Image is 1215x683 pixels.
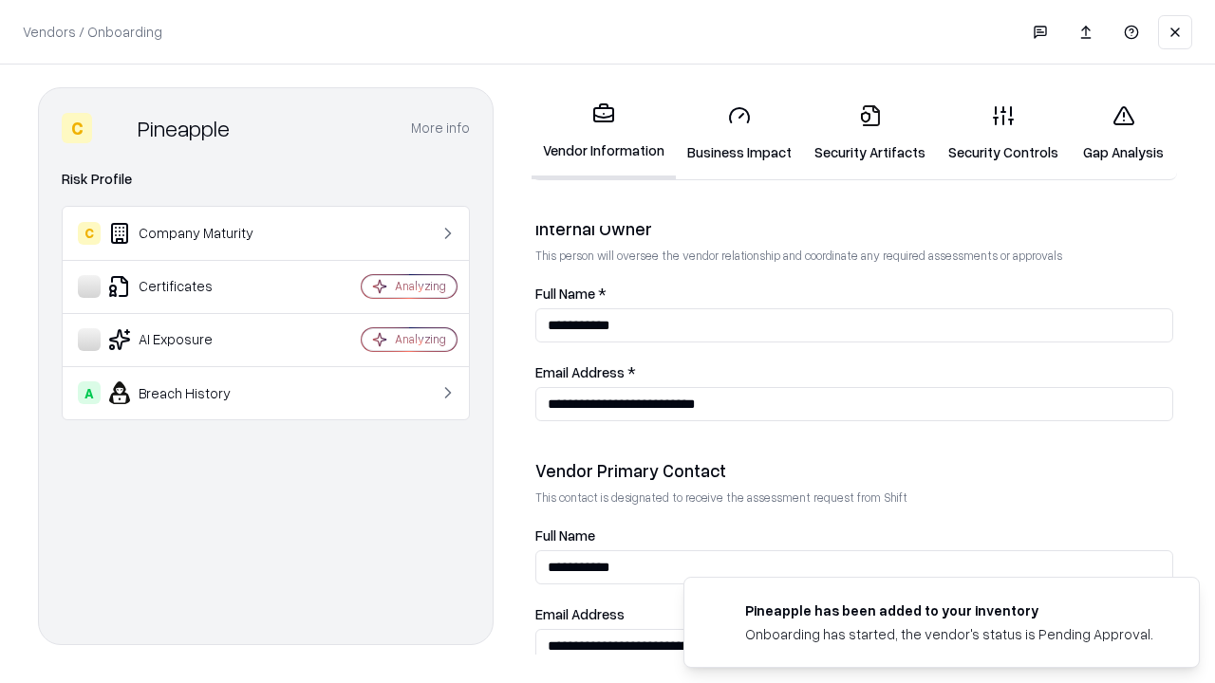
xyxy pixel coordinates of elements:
label: Full Name * [535,286,1173,301]
a: Business Impact [676,89,803,177]
label: Full Name [535,528,1173,543]
button: More info [411,111,470,145]
label: Email Address * [535,365,1173,379]
a: Gap Analysis [1070,89,1177,177]
div: Certificates [78,275,305,298]
div: Onboarding has started, the vendor's status is Pending Approval. [745,624,1153,644]
div: Breach History [78,381,305,404]
img: Pineapple [100,113,130,143]
div: C [62,113,92,143]
div: Internal Owner [535,217,1173,240]
div: Analyzing [395,278,446,294]
div: Company Maturity [78,222,305,245]
div: Pineapple has been added to your inventory [745,600,1153,620]
div: C [78,222,101,245]
div: Vendor Primary Contact [535,459,1173,482]
p: This person will oversee the vendor relationship and coordinate any required assessments or appro... [535,248,1173,264]
a: Security Controls [937,89,1070,177]
label: Email Address [535,607,1173,621]
div: A [78,381,101,404]
div: Risk Profile [62,168,470,191]
p: Vendors / Onboarding [23,22,162,42]
img: pineappleenergy.com [707,600,730,623]
p: This contact is designated to receive the assessment request from Shift [535,489,1173,506]
a: Vendor Information [532,87,676,179]
div: Analyzing [395,331,446,347]
a: Security Artifacts [803,89,937,177]
div: Pineapple [138,113,230,143]
div: AI Exposure [78,328,305,351]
